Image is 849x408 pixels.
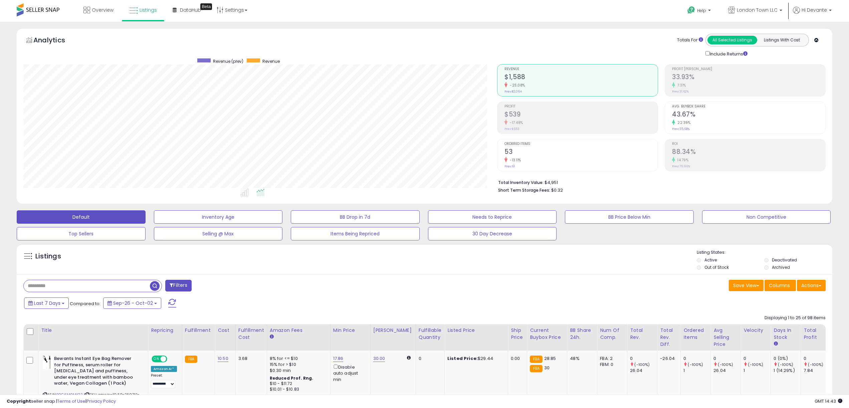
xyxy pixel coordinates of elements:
[419,356,439,362] div: 0
[600,356,622,362] div: FBA: 2
[793,7,832,22] a: Hi Devante
[185,327,212,334] div: Fulfillment
[504,148,658,157] h2: 53
[218,355,228,362] a: 10.50
[511,356,522,362] div: 0.00
[600,327,624,341] div: Num of Comp.
[154,227,283,240] button: Selling @ Max
[113,300,153,307] span: Sep-26 - Oct-02
[672,148,825,157] h2: 88.34%
[630,356,657,362] div: 0
[333,355,344,362] a: 17.86
[270,381,325,387] div: $10 - $11.72
[291,210,420,224] button: BB Drop in 7d
[570,356,592,362] div: 48%
[504,67,658,71] span: Revenue
[765,315,826,321] div: Displaying 1 to 25 of 98 items
[504,105,658,109] span: Profit
[772,264,790,270] label: Archived
[697,8,706,13] span: Help
[200,3,212,10] div: Tooltip anchor
[530,356,542,363] small: FBA
[504,111,658,120] h2: $539
[774,368,801,374] div: 1 (14.29%)
[530,365,542,372] small: FBA
[262,58,280,64] span: Revenue
[744,368,771,374] div: 1
[672,67,825,71] span: Profit [PERSON_NAME]
[672,73,825,82] h2: 33.93%
[57,398,85,404] a: Terms of Use
[704,257,717,263] label: Active
[675,83,686,88] small: 7.31%
[270,362,325,368] div: 15% for > $10
[737,7,778,13] span: London Town LLC
[333,327,368,334] div: Min Price
[238,356,262,362] div: 3.68
[270,356,325,362] div: 8% for <= $10
[17,227,146,240] button: Top Sellers
[152,356,161,362] span: ON
[447,356,503,362] div: $29.44
[797,280,826,291] button: Actions
[530,327,564,341] div: Current Buybox Price
[675,120,690,125] small: 22.39%
[804,327,828,341] div: Total Profit
[7,398,116,405] div: seller snap | |
[428,227,557,240] button: 30 Day Decrease
[672,89,689,93] small: Prev: 31.62%
[504,164,515,168] small: Prev: 61
[551,187,563,193] span: $0.32
[218,327,233,334] div: Cost
[7,398,31,404] strong: Copyright
[213,58,243,64] span: Revenue (prev)
[70,300,100,307] span: Compared to:
[672,127,690,131] small: Prev: 35.68%
[808,362,823,367] small: (-100%)
[447,327,505,334] div: Listed Price
[697,249,832,256] p: Listing States:
[544,355,556,362] span: 28.85
[56,392,83,398] a: B0C6M9MX72
[428,210,557,224] button: Needs to Reprice
[702,210,831,224] button: Non Competitive
[774,356,801,362] div: 0 (0%)
[672,105,825,109] span: Avg. Buybox Share
[729,280,764,291] button: Save View
[713,327,738,348] div: Avg Selling Price
[804,356,831,362] div: 0
[270,368,325,374] div: $0.30 min
[24,297,69,309] button: Last 7 Days
[373,327,413,334] div: [PERSON_NAME]
[630,327,654,341] div: Total Rev.
[41,327,145,334] div: Title
[507,83,525,88] small: -23.08%
[43,392,140,402] span: | SKU: amazo-10.50-250712-PA2A--30.00-Dev
[43,356,52,369] img: 31z4YnMFgzL._SL40_.jpg
[373,355,385,362] a: 30.00
[713,356,740,362] div: 0
[744,356,771,362] div: 0
[166,356,177,362] span: OFF
[570,327,594,341] div: BB Share 24h.
[504,89,522,93] small: Prev: $2,064
[498,178,821,186] li: $4,951
[92,7,114,13] span: Overview
[707,36,757,44] button: All Selected Listings
[774,341,778,347] small: Days In Stock.
[504,142,658,146] span: Ordered Items
[683,356,710,362] div: 0
[748,362,763,367] small: (-100%)
[270,387,325,392] div: $10.01 - $10.83
[151,366,177,372] div: Amazon AI *
[772,257,797,263] label: Deactivated
[672,164,690,168] small: Prev: 76.96%
[600,362,622,368] div: FBM: 0
[634,362,650,367] small: (-100%)
[769,282,790,289] span: Columns
[675,158,688,163] small: 14.79%
[86,398,116,404] a: Privacy Policy
[682,1,717,22] a: Help
[270,375,313,381] b: Reduced Prof. Rng.
[333,363,365,383] div: Disable auto adjust min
